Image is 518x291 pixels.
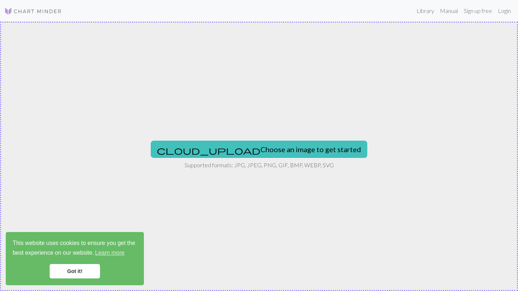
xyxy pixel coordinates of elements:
[461,4,495,18] a: Sign up free
[495,4,514,18] a: Login
[50,264,100,278] a: dismiss cookie message
[185,161,334,169] p: Supported formats: JPG, JPEG, PNG, GIF, BMP, WEBP, SVG
[13,239,137,258] span: This website uses cookies to ensure you get the best experience on our website.
[94,247,126,258] a: learn more about cookies
[437,4,461,18] a: Manual
[414,4,437,18] a: Library
[157,145,260,155] span: cloud_upload
[4,7,62,15] img: Logo
[6,232,144,285] div: cookieconsent
[151,141,367,158] button: Choose an image to get started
